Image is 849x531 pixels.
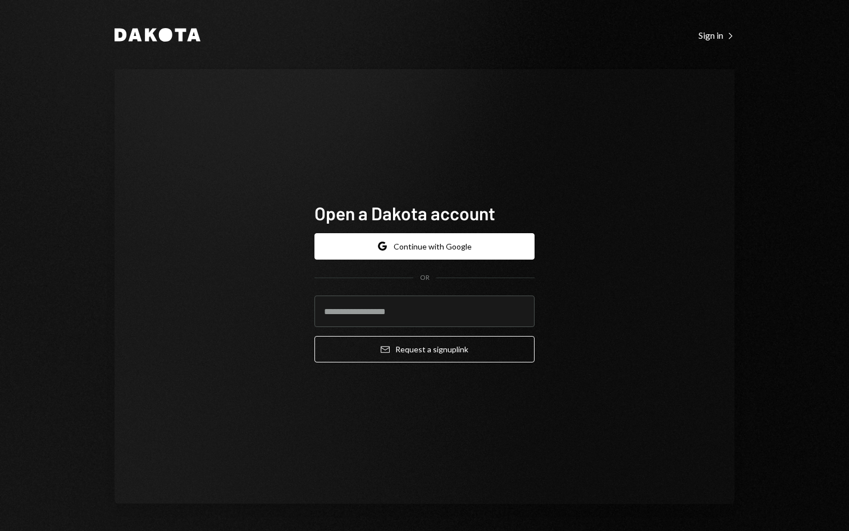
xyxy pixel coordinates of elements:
[699,30,734,41] div: Sign in
[314,202,535,224] h1: Open a Dakota account
[420,273,430,283] div: OR
[314,233,535,260] button: Continue with Google
[314,336,535,362] button: Request a signuplink
[699,29,734,41] a: Sign in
